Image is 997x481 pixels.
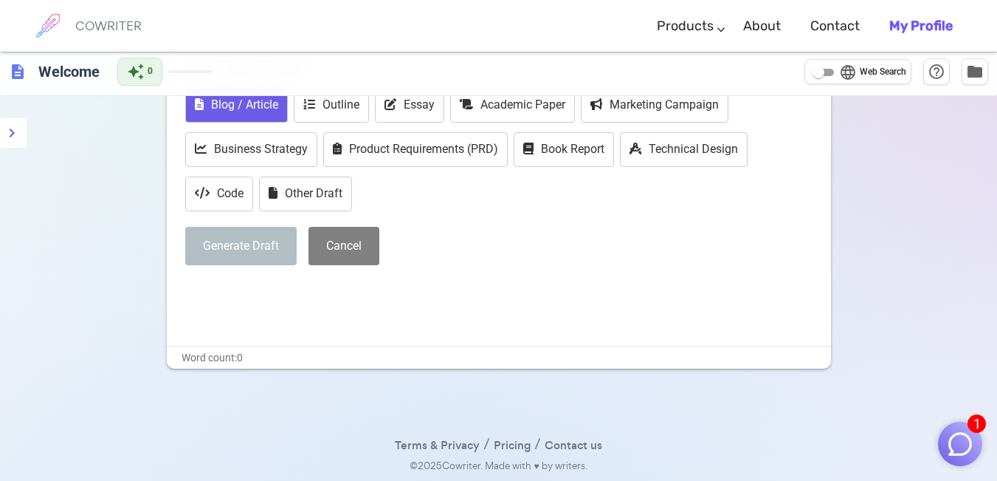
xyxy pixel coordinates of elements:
[30,7,66,44] img: brand logo
[323,132,508,167] button: Product Requirements (PRD)
[375,88,444,123] button: Essay
[480,434,494,454] span: /
[928,63,945,81] span: help_outline
[9,63,27,81] span: description
[259,177,352,211] button: Other Draft
[889,18,953,34] b: My Profile
[967,415,986,433] span: 1
[657,4,714,48] a: Products
[185,88,288,123] button: Blog / Article
[743,4,781,48] a: About
[75,19,142,33] h6: COWRITER
[32,57,106,86] h6: Click to edit title
[531,434,545,454] span: /
[545,435,602,457] a: Contact us
[810,4,860,48] a: Contact
[395,435,480,457] a: Terms & Privacy
[938,422,982,466] button: 1
[889,4,953,48] a: My Profile
[127,63,145,81] span: auto_awesome
[839,64,857,81] span: language
[494,435,531,457] a: Pricing
[185,132,317,167] button: Business Strategy
[308,227,379,266] button: Cancel
[966,63,984,81] span: folder
[167,347,831,369] div: Word count: 0
[148,64,153,79] span: 0
[860,65,906,80] span: Web Search
[581,88,728,123] button: Marketing Campaign
[946,430,974,458] img: Close chat
[450,88,575,123] button: Academic Paper
[185,227,297,266] button: Generate Draft
[962,58,988,85] button: Manage Documents
[923,58,950,85] button: Help & Shortcuts
[185,177,253,211] button: Code
[294,88,369,123] button: Outline
[514,132,614,167] button: Book Report
[620,132,748,167] button: Technical Design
